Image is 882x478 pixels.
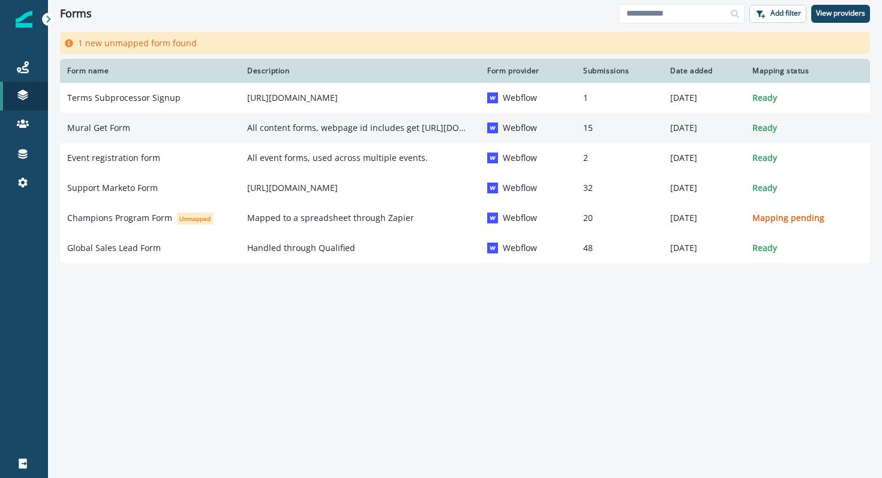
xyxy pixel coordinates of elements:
p: All content forms, webpage id includes get [URL][DOMAIN_NAME] [247,122,473,134]
div: Date added [670,66,738,76]
p: 48 [583,242,656,254]
p: Mapping pending [752,212,863,224]
div: Submissions [583,66,656,76]
p: Webflow [503,242,537,254]
p: Ready [752,152,863,164]
p: 20 [583,212,656,224]
p: [DATE] [670,242,738,254]
a: Champions Program FormUnmappedMapped to a spreadsheet through ZapierWebflowWebflow20[DATE]Mapping... [60,203,870,233]
p: 2 [583,152,656,164]
p: Ready [752,122,863,134]
a: Terms Subprocessor Signup[URL][DOMAIN_NAME]WebflowWebflow1[DATE]Ready [60,83,870,113]
p: [DATE] [670,182,738,194]
p: 1 [583,92,656,104]
a: Support Marketo Form[URL][DOMAIN_NAME]WebflowWebflow32[DATE]Ready [60,173,870,203]
a: Global Sales Lead FormHandled through QualifiedWebflowWebflow48[DATE]Ready [60,233,870,263]
img: Webflow [487,153,498,163]
a: Event registration formAll event forms, used across multiple events.WebflowWebflow2[DATE]Ready [60,143,870,173]
div: Form name [67,66,233,76]
p: [DATE] [670,152,738,164]
p: Support Marketo Form [67,182,158,194]
p: [DATE] [670,122,738,134]
p: [URL][DOMAIN_NAME] [247,182,473,194]
div: Mapping status [752,66,863,76]
p: Mapped to a spreadsheet through Zapier [247,212,473,224]
img: Inflection [16,11,32,28]
button: View providers [811,5,870,23]
p: View providers [816,9,865,17]
p: 1 new unmapped form found [78,37,197,49]
p: Webflow [503,122,537,134]
p: Webflow [503,182,537,194]
p: Add filter [770,9,801,17]
p: Handled through Qualified [247,242,473,254]
span: Unmapped [177,213,213,225]
p: Ready [752,92,863,104]
p: [DATE] [670,92,738,104]
p: Terms Subprocessor Signup [67,92,181,104]
img: Webflow [487,92,498,103]
p: Webflow [503,212,537,224]
p: [DATE] [670,212,738,224]
p: 32 [583,182,656,194]
div: Description [247,66,473,76]
img: Webflow [487,213,498,223]
p: 15 [583,122,656,134]
p: All event forms, used across multiple events. [247,152,473,164]
a: Mural Get FormAll content forms, webpage id includes get [URL][DOMAIN_NAME]WebflowWebflow15[DATE]... [60,113,870,143]
p: Event registration form [67,152,160,164]
button: Add filter [749,5,806,23]
p: Ready [752,242,863,254]
img: Webflow [487,183,498,193]
p: Champions Program Form [67,212,172,224]
p: [URL][DOMAIN_NAME] [247,92,473,104]
p: Ready [752,182,863,194]
p: Global Sales Lead Form [67,242,161,254]
p: Webflow [503,92,537,104]
p: Webflow [503,152,537,164]
p: Mural Get Form [67,122,130,134]
img: Webflow [487,123,498,133]
img: Webflow [487,243,498,253]
h1: Forms [60,7,92,20]
div: Form provider [487,66,569,76]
